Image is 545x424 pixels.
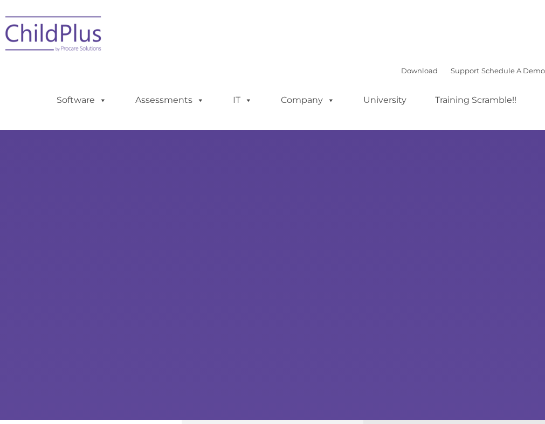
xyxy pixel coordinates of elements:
[222,89,263,111] a: IT
[46,89,118,111] a: Software
[481,66,545,75] a: Schedule A Demo
[125,89,215,111] a: Assessments
[353,89,417,111] a: University
[424,89,527,111] a: Training Scramble!!
[401,66,545,75] font: |
[401,66,438,75] a: Download
[451,66,479,75] a: Support
[270,89,346,111] a: Company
